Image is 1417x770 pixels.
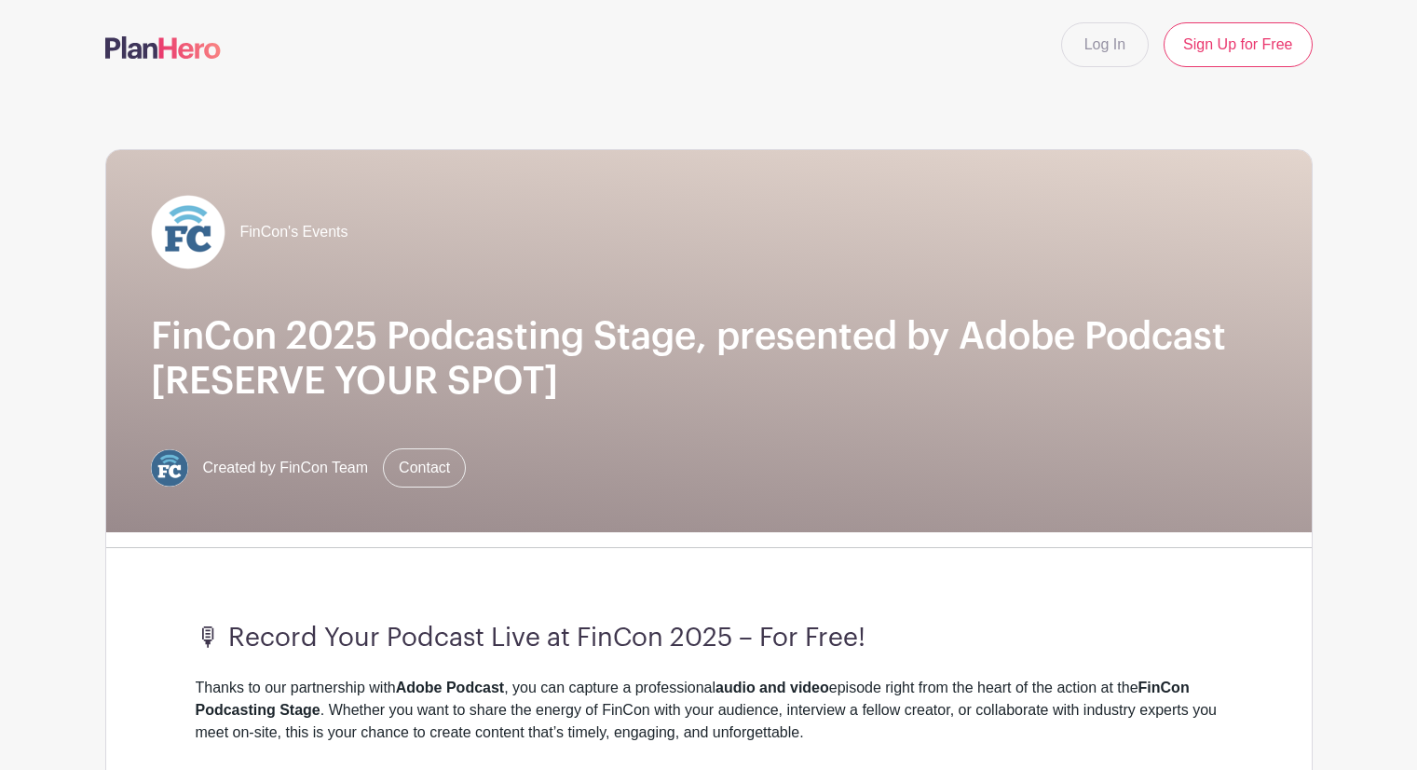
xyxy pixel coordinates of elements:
h1: FinCon 2025 Podcasting Stage, presented by Adobe Podcast [RESERVE YOUR SPOT] [151,314,1267,404]
strong: Adobe Podcast [396,680,504,695]
strong: audio and video [715,680,829,695]
div: Thanks to our partnership with , you can capture a professional episode right from the heart of t... [196,677,1222,766]
img: FC%20circle_white.png [151,195,225,269]
img: logo-507f7623f17ff9eddc593b1ce0a138ce2505c220e1c5a4e2b4648c50719b7d32.svg [105,36,221,59]
span: FinCon's Events [240,221,348,243]
a: Contact [383,448,466,488]
strong: FinCon Podcasting Stage [196,680,1190,718]
h3: 🎙 Record Your Podcast Live at FinCon 2025 – For Free! [196,623,1222,654]
a: Log In [1061,22,1149,67]
a: Sign Up for Free [1164,22,1312,67]
img: FC%20circle.png [151,449,188,487]
span: Created by FinCon Team [203,457,369,479]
